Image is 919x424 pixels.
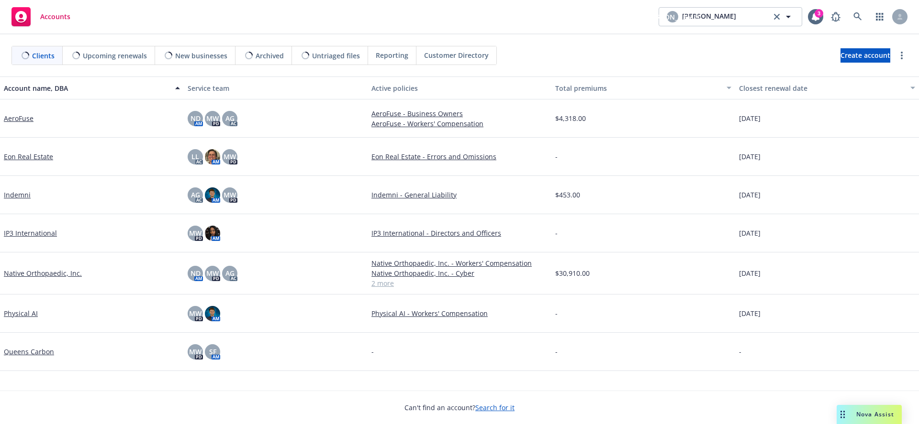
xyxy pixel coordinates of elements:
span: - [739,347,741,357]
div: Account name, DBA [4,83,169,93]
span: MW [189,347,202,357]
span: Can't find an account? [404,402,515,413]
span: MW [224,190,236,200]
a: Report a Bug [826,7,845,26]
span: AG [225,113,235,123]
div: Service team [188,83,364,93]
a: Physical AI [4,308,38,318]
a: AeroFuse - Workers' Compensation [371,119,548,129]
span: [DATE] [739,268,761,278]
span: [DATE] [739,308,761,318]
span: MW [189,308,202,318]
span: ND [191,268,201,278]
img: photo [205,306,220,321]
span: [PERSON_NAME] [646,12,700,22]
a: Search [848,7,867,26]
button: Nova Assist [837,405,902,424]
span: ND [191,113,201,123]
span: Untriaged files [312,51,360,61]
span: - [555,347,558,357]
a: Eon Real Estate [4,152,53,162]
a: clear selection [771,11,783,22]
a: Native Orthopaedic, Inc. [4,268,82,278]
a: Native Orthopaedic, Inc. - Cyber [371,268,548,278]
span: New businesses [175,51,227,61]
a: AeroFuse [4,113,34,123]
span: [DATE] [739,152,761,162]
span: Accounts [40,13,70,21]
span: - [555,228,558,238]
div: 3 [815,9,823,18]
button: Active policies [368,76,551,99]
img: photo [205,187,220,203]
div: Active policies [371,83,548,93]
span: AG [225,268,235,278]
span: - [555,152,558,162]
span: - [371,347,374,357]
div: Total premiums [555,83,721,93]
a: Search for it [475,403,515,412]
span: $30,910.00 [555,268,590,278]
span: Nova Assist [856,410,894,418]
span: [PERSON_NAME] [682,11,736,22]
span: AG [191,190,200,200]
span: MW [224,152,236,162]
span: MW [189,228,202,238]
span: [DATE] [739,228,761,238]
button: Service team [184,76,368,99]
a: Native Orthopaedic, Inc. - Workers' Compensation [371,258,548,268]
span: Clients [32,51,55,61]
span: [DATE] [739,113,761,123]
a: Eon Real Estate - Errors and Omissions [371,152,548,162]
a: Physical AI - Workers' Compensation [371,308,548,318]
a: IP3 International [4,228,57,238]
span: LL [191,152,199,162]
span: - [555,308,558,318]
span: Create account [841,46,890,65]
button: Closest renewal date [735,76,919,99]
div: Drag to move [837,405,849,424]
span: Upcoming renewals [83,51,147,61]
a: Switch app [870,7,889,26]
a: AeroFuse - Business Owners [371,109,548,119]
span: $453.00 [555,190,580,200]
span: $4,318.00 [555,113,586,123]
a: 2 more [371,278,548,288]
span: Archived [256,51,284,61]
a: more [896,50,908,61]
span: MW [206,268,219,278]
button: Total premiums [551,76,735,99]
a: Create account [841,48,890,63]
span: SF [209,347,216,357]
button: [PERSON_NAME][PERSON_NAME]clear selection [659,7,802,26]
img: photo [205,226,220,241]
span: [DATE] [739,190,761,200]
a: IP3 International - Directors and Officers [371,228,548,238]
a: Indemni - General Liability [371,190,548,200]
div: Closest renewal date [739,83,905,93]
span: MW [206,113,219,123]
a: Queens Carbon [4,347,54,357]
span: Reporting [376,50,408,60]
img: photo [205,149,220,164]
a: Indemni [4,190,31,200]
span: Customer Directory [424,50,489,60]
a: Accounts [8,3,74,30]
